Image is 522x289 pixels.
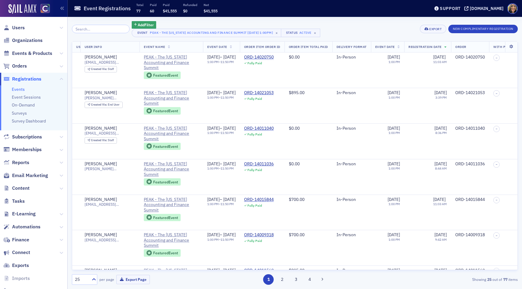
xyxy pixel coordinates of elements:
[433,60,447,64] time: 11:03 AM
[207,90,236,96] div: –
[150,3,156,7] p: Paid
[3,50,52,57] a: Events & Products
[289,125,300,131] span: $0.00
[289,197,304,202] span: $700.00
[3,134,42,140] a: Subscriptions
[3,63,27,69] a: Orders
[207,202,219,206] time: 1:00 PM
[244,232,274,238] div: ORD-14009318
[91,103,108,106] span: Created Via :
[12,50,52,57] span: Events & Products
[85,90,117,96] a: [PERSON_NAME]
[337,90,367,96] div: In-Person
[163,8,177,13] span: $41,555
[281,29,320,37] button: StatusActive×
[85,202,136,207] span: [EMAIL_ADDRESS][DOMAIN_NAME]
[3,146,42,153] a: Memberships
[244,197,274,202] a: ORD-14015844
[99,277,114,282] label: per page
[85,268,136,278] div: [PERSON_NAME] [PERSON_NAME]
[136,3,143,7] p: Total
[207,60,236,64] div: –
[274,30,279,36] span: ×
[36,4,50,14] a: View Homepage
[85,131,136,135] span: [EMAIL_ADDRESS][PERSON_NAME][DOMAIN_NAME]
[12,24,25,31] span: Users
[388,166,400,170] time: 1:00 PM
[144,249,181,257] div: Featured Event
[12,198,25,205] span: Tasks
[3,275,30,282] a: Imports
[12,185,30,192] span: Content
[433,202,447,206] time: 11:03 AM
[244,90,274,96] div: ORD-14021053
[291,274,301,285] button: 3
[496,127,498,131] span: –
[388,232,400,237] span: [DATE]
[388,202,400,206] time: 1:00 PM
[3,37,43,44] a: Organizations
[12,172,48,179] span: Email Marketing
[455,161,485,167] div: ORD-14011036
[40,4,50,13] img: SailAMX
[337,55,367,60] div: In-Person
[337,161,367,167] div: In-Person
[207,55,236,60] div: –
[434,125,447,131] span: [DATE]
[434,90,447,95] span: [DATE]
[144,161,199,177] a: PEAK - The [US_STATE] Accounting and Finance Summit
[429,27,442,31] div: Export
[85,197,117,202] a: [PERSON_NAME]
[289,90,304,95] span: $895.00
[207,238,236,242] div: –
[8,4,36,14] img: SailAMX
[434,161,447,167] span: [DATE]
[207,232,220,237] span: [DATE]
[85,161,117,167] div: [PERSON_NAME]
[244,126,274,131] div: ORD-14011040
[221,60,234,64] time: 11:50 PM
[144,197,199,213] a: PEAK - The [US_STATE] Accounting and Finance Summit
[207,166,219,170] time: 1:00 PM
[247,97,262,101] div: Fully Paid
[221,237,234,242] time: 11:50 PM
[91,68,114,71] div: Staff
[204,8,217,13] span: $41,555
[408,45,442,49] span: Registration Date
[116,275,150,284] button: Export Page
[207,197,236,202] div: –
[337,197,367,202] div: In-Person
[207,60,219,64] time: 1:00 PM
[76,45,137,49] span: User Primary Membership Status
[207,45,227,49] span: Event Date
[223,54,236,60] span: [DATE]
[244,55,274,60] a: ORD-14020750
[244,161,274,167] a: ORD-14011036
[388,90,400,95] span: [DATE]
[12,159,29,166] span: Reports
[138,22,154,27] span: Add Filter
[144,126,199,142] a: PEAK - The [US_STATE] Accounting and Finance Summit
[337,45,367,49] span: Delivery Format
[144,178,181,186] div: Featured Event
[3,237,29,243] a: Finance
[144,90,199,106] span: PEAK - The Colorado Accounting and Finance Summit
[85,55,117,60] div: [PERSON_NAME]
[455,268,485,273] div: ORD-14011569
[223,125,236,131] span: [DATE]
[3,262,29,269] a: Exports
[12,37,43,44] span: Organizations
[433,197,446,202] span: [DATE]
[289,161,300,167] span: $0.00
[455,90,485,96] div: ORD-14021053
[85,167,136,171] span: [PERSON_NAME][EMAIL_ADDRESS][PERSON_NAME][DOMAIN_NAME]
[12,102,35,108] a: On-Demand
[207,96,236,100] div: –
[207,197,220,202] span: [DATE]
[207,125,220,131] span: [DATE]
[337,126,367,131] div: In-Person
[207,126,236,131] div: –
[85,45,102,49] span: User Info
[247,239,262,243] div: Fully Paid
